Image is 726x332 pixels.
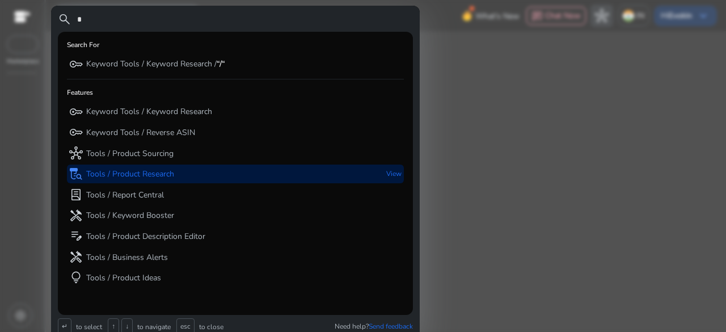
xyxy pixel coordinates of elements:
span: Send feedback [369,322,413,331]
span: edit_note [69,229,83,243]
span: hub [69,146,83,160]
p: View [386,165,402,183]
p: Need help? [335,322,413,331]
p: Tools / Product Research [86,169,174,180]
p: to navigate [135,322,171,331]
p: to select [74,322,102,331]
span: lightbulb [69,271,83,284]
span: key [69,105,83,119]
p: Tools / Report Central [86,190,164,201]
p: Tools / Keyword Booster [86,210,174,221]
span: lab_research [69,167,83,180]
h6: Search For [67,41,99,49]
span: handyman [69,209,83,222]
span: search [58,12,71,26]
span: key [69,57,83,71]
h6: Features [67,89,93,96]
p: Tools / Product Sourcing [86,148,174,159]
p: Tools / Product Ideas [86,272,161,284]
p: Tools / Business Alerts [86,252,168,263]
span: handyman [69,250,83,264]
p: Tools / Product Description Editor [86,231,205,242]
p: Keyword Tools / Reverse ASIN [86,127,195,138]
p: Keyword Tools / Keyword Research / [86,58,225,70]
span: lab_profile [69,188,83,201]
b: “/“ [217,58,225,69]
p: to close [197,322,223,331]
span: key [69,125,83,139]
p: Keyword Tools / Keyword Research [86,106,212,117]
